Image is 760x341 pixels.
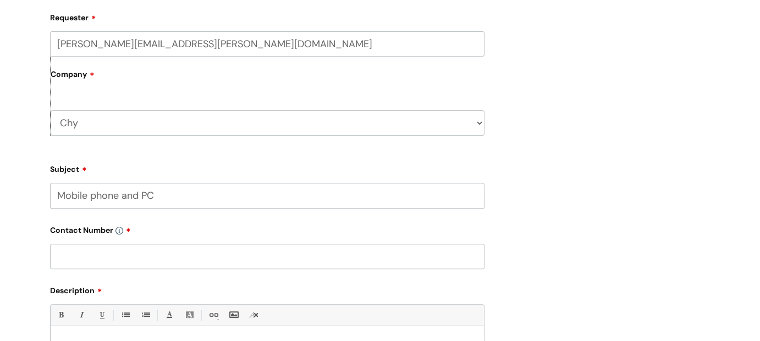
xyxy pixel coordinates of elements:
[51,66,484,91] label: Company
[162,308,176,322] a: Font Color
[74,308,88,322] a: Italic (Ctrl-I)
[118,308,132,322] a: • Unordered List (Ctrl-Shift-7)
[206,308,220,322] a: Link
[50,31,484,57] input: Email
[54,308,68,322] a: Bold (Ctrl-B)
[139,308,152,322] a: 1. Ordered List (Ctrl-Shift-8)
[247,308,261,322] a: Remove formatting (Ctrl-\)
[183,308,196,322] a: Back Color
[115,227,123,234] img: info-icon.svg
[50,161,484,174] label: Subject
[95,308,108,322] a: Underline(Ctrl-U)
[50,222,484,235] label: Contact Number
[50,9,484,23] label: Requester
[227,308,240,322] a: Insert Image...
[50,282,484,295] label: Description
